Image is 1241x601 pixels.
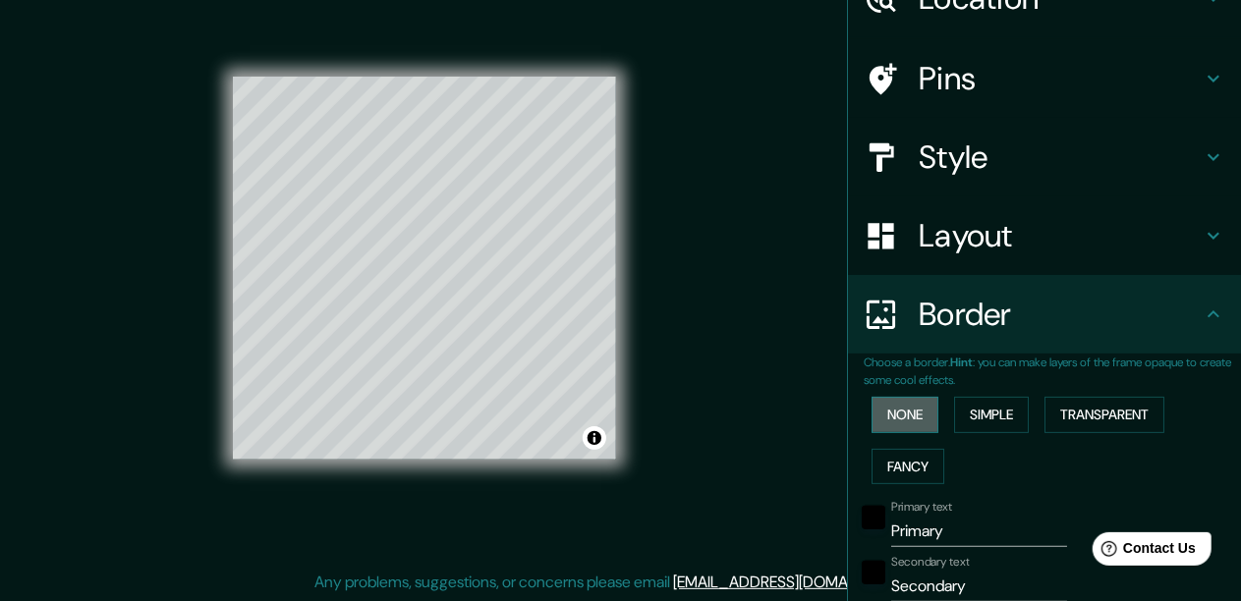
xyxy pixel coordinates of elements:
label: Secondary text [891,554,970,571]
button: black [862,506,885,529]
div: Border [848,275,1241,354]
div: Style [848,118,1241,196]
h4: Pins [919,59,1202,98]
div: Layout [848,196,1241,275]
p: Choose a border. : you can make layers of the frame opaque to create some cool effects. [864,354,1241,389]
label: Primary text [891,499,952,516]
h4: Style [919,137,1202,177]
button: None [872,397,938,433]
a: [EMAIL_ADDRESS][DOMAIN_NAME] [674,572,917,592]
div: Pins [848,39,1241,118]
button: Toggle attribution [583,426,606,450]
b: Hint [950,355,973,370]
p: Any problems, suggestions, or concerns please email . [315,571,920,594]
h4: Layout [919,216,1202,255]
h4: Border [919,295,1202,334]
button: Transparent [1044,397,1164,433]
iframe: Help widget launcher [1066,524,1219,579]
button: Fancy [872,449,944,485]
button: Simple [954,397,1029,433]
button: black [862,561,885,584]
